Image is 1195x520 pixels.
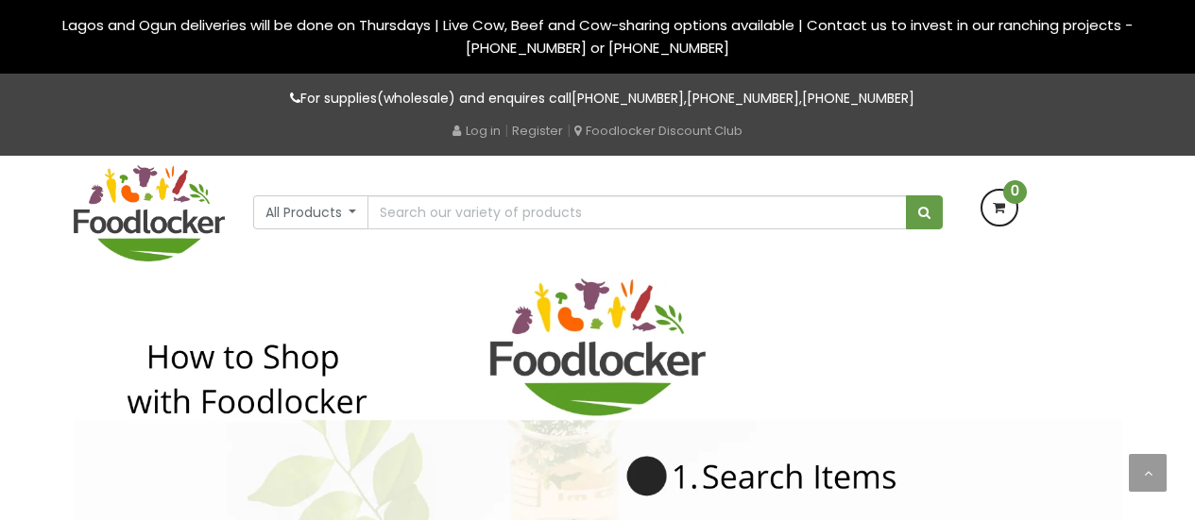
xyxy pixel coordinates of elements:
span: Lagos and Ogun deliveries will be done on Thursdays | Live Cow, Beef and Cow-sharing options avai... [62,15,1133,58]
a: Log in [452,122,501,140]
a: [PHONE_NUMBER] [572,89,684,108]
a: Foodlocker Discount Club [574,122,743,140]
a: [PHONE_NUMBER] [802,89,914,108]
span: | [567,121,571,140]
img: FoodLocker [74,165,225,261]
span: | [504,121,508,140]
button: All Products [253,195,369,229]
a: [PHONE_NUMBER] [687,89,799,108]
p: For supplies(wholesale) and enquires call , , [74,88,1122,109]
span: 0 [1003,180,1027,204]
a: Register [512,122,563,140]
input: Search our variety of products [367,195,906,229]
